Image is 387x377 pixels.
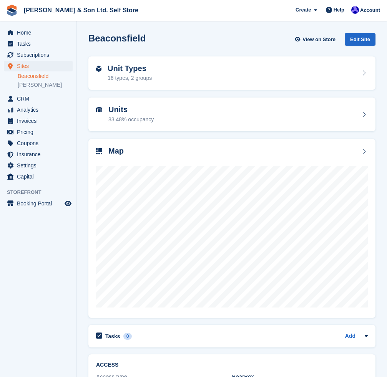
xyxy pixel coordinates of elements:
a: Preview store [63,199,73,208]
a: menu [4,27,73,38]
a: Unit Types 16 types, 2 groups [88,56,375,90]
span: Coupons [17,138,63,149]
span: Settings [17,160,63,171]
a: menu [4,50,73,60]
a: menu [4,116,73,126]
a: menu [4,61,73,71]
a: Map [88,139,375,318]
a: menu [4,93,73,104]
span: Sites [17,61,63,71]
div: Edit Site [345,33,375,46]
span: Storefront [7,188,76,196]
img: Samantha Tripp [351,6,359,14]
img: map-icn-33ee37083ee616e46c38cad1a60f524a97daa1e2b2c8c0bc3eb3415660979fc1.svg [96,148,102,154]
span: Invoices [17,116,63,126]
a: menu [4,149,73,160]
a: Edit Site [345,33,375,49]
img: unit-type-icn-2b2737a686de81e16bb02015468b77c625bbabd49415b5ef34ead5e3b44a266d.svg [96,66,101,72]
h2: Tasks [105,333,120,340]
h2: Units [108,105,154,114]
a: menu [4,38,73,49]
a: menu [4,171,73,182]
span: Help [334,6,344,14]
span: Analytics [17,104,63,115]
a: menu [4,104,73,115]
a: Add [345,332,355,341]
span: Tasks [17,38,63,49]
div: 0 [123,333,132,340]
img: stora-icon-8386f47178a22dfd0bd8f6a31ec36ba5ce8667c1dd55bd0f319d3a0aa187defe.svg [6,5,18,16]
h2: Beaconsfield [88,33,146,43]
span: Pricing [17,127,63,137]
span: Subscriptions [17,50,63,60]
a: View on Store [294,33,339,46]
div: 83.48% occupancy [108,116,154,124]
span: Insurance [17,149,63,160]
span: Booking Portal [17,198,63,209]
a: menu [4,198,73,209]
h2: Unit Types [108,64,152,73]
a: menu [4,138,73,149]
span: Account [360,7,380,14]
a: menu [4,127,73,137]
span: Home [17,27,63,38]
span: Create [296,6,311,14]
h2: Map [108,147,124,155]
span: View on Store [302,36,336,43]
a: [PERSON_NAME] [18,81,73,89]
a: Units 83.48% occupancy [88,98,375,131]
a: menu [4,160,73,171]
div: 16 types, 2 groups [108,74,152,82]
span: CRM [17,93,63,104]
a: Beaconsfield [18,73,73,80]
a: [PERSON_NAME] & Son Ltd. Self Store [21,4,141,17]
span: Capital [17,171,63,182]
img: unit-icn-7be61d7bf1b0ce9d3e12c5938cc71ed9869f7b940bace4675aadf7bd6d80202e.svg [96,107,102,112]
h2: ACCESS [96,362,368,368]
